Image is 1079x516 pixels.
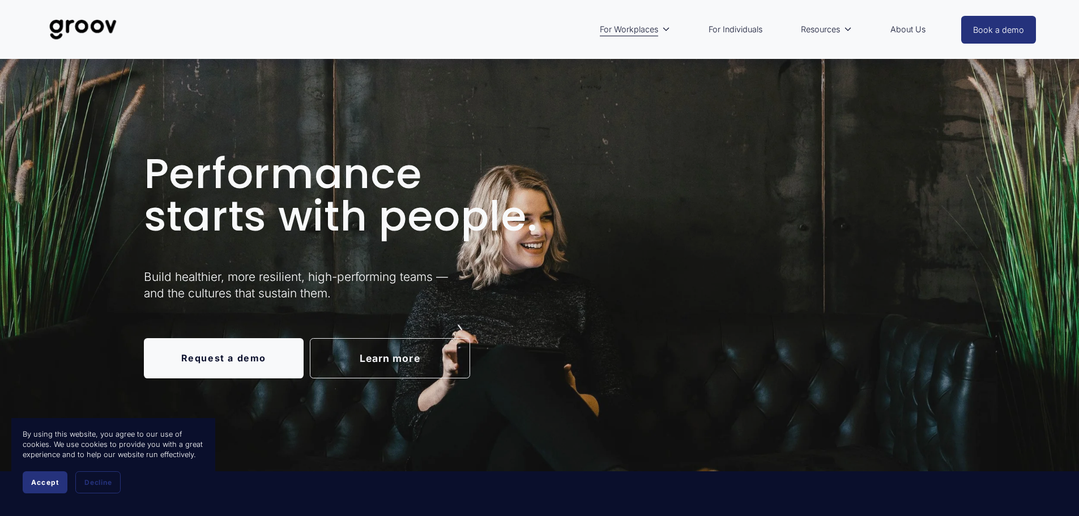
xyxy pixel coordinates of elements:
section: Cookie banner [11,418,215,505]
span: Decline [84,478,112,487]
img: Groov | Unlock Human Potential at Work and in Life [43,11,123,48]
a: For Individuals [703,16,768,42]
p: By using this website, you agree to our use of cookies. We use cookies to provide you with a grea... [23,429,204,460]
a: Learn more [310,338,470,378]
span: Accept [31,478,59,487]
span: Resources [801,22,840,37]
a: folder dropdown [795,16,858,42]
a: About Us [885,16,931,42]
button: Decline [75,471,121,493]
a: Book a demo [961,16,1036,44]
h1: Performance starts with people. [144,152,703,238]
a: Request a demo [144,338,304,378]
button: Accept [23,471,67,493]
span: For Workplaces [600,22,658,37]
p: Build healthier, more resilient, high-performing teams — and the cultures that sustain them. [144,268,504,301]
a: folder dropdown [594,16,676,42]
